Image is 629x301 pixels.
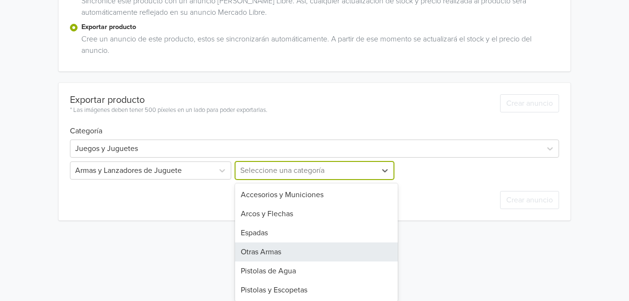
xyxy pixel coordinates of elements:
[70,106,267,115] div: * Las imágenes deben tener 500 píxeles en un lado para poder exportarlas.
[235,261,398,281] div: Pistolas de Agua
[81,22,560,32] label: Exportar producto
[235,223,398,242] div: Espadas
[70,94,267,106] div: Exportar producto
[500,94,559,112] button: Crear anuncio
[235,281,398,300] div: Pistolas y Escopetas
[500,191,559,209] button: Crear anuncio
[78,33,560,60] div: Cree un anuncio de este producto, estos se sincronizarán automáticamente. A partir de ese momento...
[235,185,398,204] div: Accesorios y Municiones
[235,204,398,223] div: Arcos y Flechas
[70,115,560,136] h6: Categoría
[235,242,398,261] div: Otras Armas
